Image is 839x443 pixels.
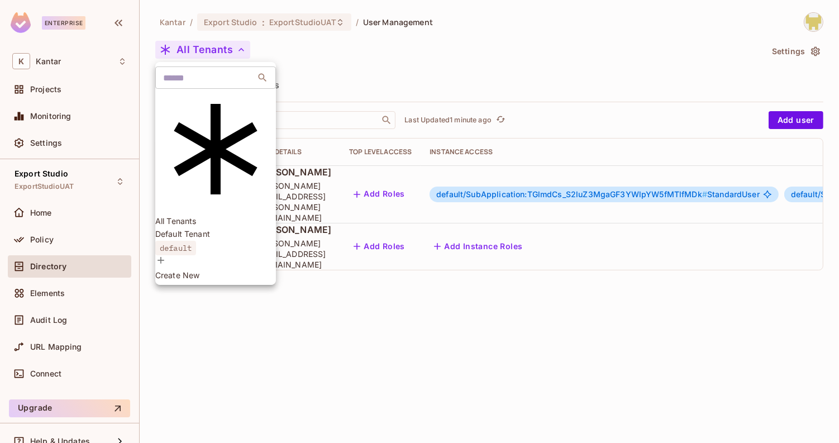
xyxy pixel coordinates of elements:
[30,342,82,351] span: URL Mapping
[363,17,433,27] span: User Management
[769,111,823,129] button: Add user
[255,223,331,236] span: [PERSON_NAME]
[269,17,336,27] span: ExportStudioUAT
[155,228,276,239] span: Default Tenant
[255,166,331,178] span: [PERSON_NAME]
[356,17,359,27] li: /
[436,189,707,199] span: default/SubApplication:TGlmdCs_S2luZ3MgaGF3YWlpYW5fMTlfMDk
[255,180,331,223] span: [PERSON_NAME][EMAIL_ADDRESS][PERSON_NAME][DOMAIN_NAME]
[702,189,707,199] span: #
[255,147,331,156] div: User Details
[42,16,85,30] div: Enterprise
[494,113,507,127] button: refresh
[430,237,527,255] button: Add Instance Roles
[9,399,130,417] button: Upgrade
[30,112,71,121] span: Monitoring
[36,57,61,66] span: Workspace: Kantar
[30,85,61,94] span: Projects
[12,53,30,69] span: K
[155,241,196,255] span: default
[155,216,276,226] span: All Tenants
[30,316,67,325] span: Audit Log
[11,12,31,33] img: SReyMgAAAABJRU5ErkJggg==
[496,115,506,126] span: refresh
[30,289,65,298] span: Elements
[155,270,276,280] span: Create New
[768,42,823,60] button: Settings
[30,139,62,147] span: Settings
[349,237,409,255] button: Add Roles
[30,208,52,217] span: Home
[30,369,61,378] span: Connect
[30,262,66,271] span: Directory
[255,238,331,270] span: [PERSON_NAME][EMAIL_ADDRESS][DOMAIN_NAME]
[160,17,185,27] span: the active workspace
[15,182,74,191] span: ExportStudioUAT
[436,190,760,199] span: StandardUser
[349,147,412,156] div: Top Level Access
[349,185,409,203] button: Add Roles
[190,17,193,27] li: /
[261,18,265,27] span: :
[204,17,258,27] span: Export Studio
[155,41,250,59] button: All Tenants
[404,116,492,125] p: Last Updated 1 minute ago
[804,13,823,31] img: Girishankar.VP@kantar.com
[15,169,68,178] span: Export Studio
[492,113,507,127] span: Click to refresh data
[30,235,54,244] span: Policy
[155,228,276,255] div: Show only users with a role in this tenant: Default Tenant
